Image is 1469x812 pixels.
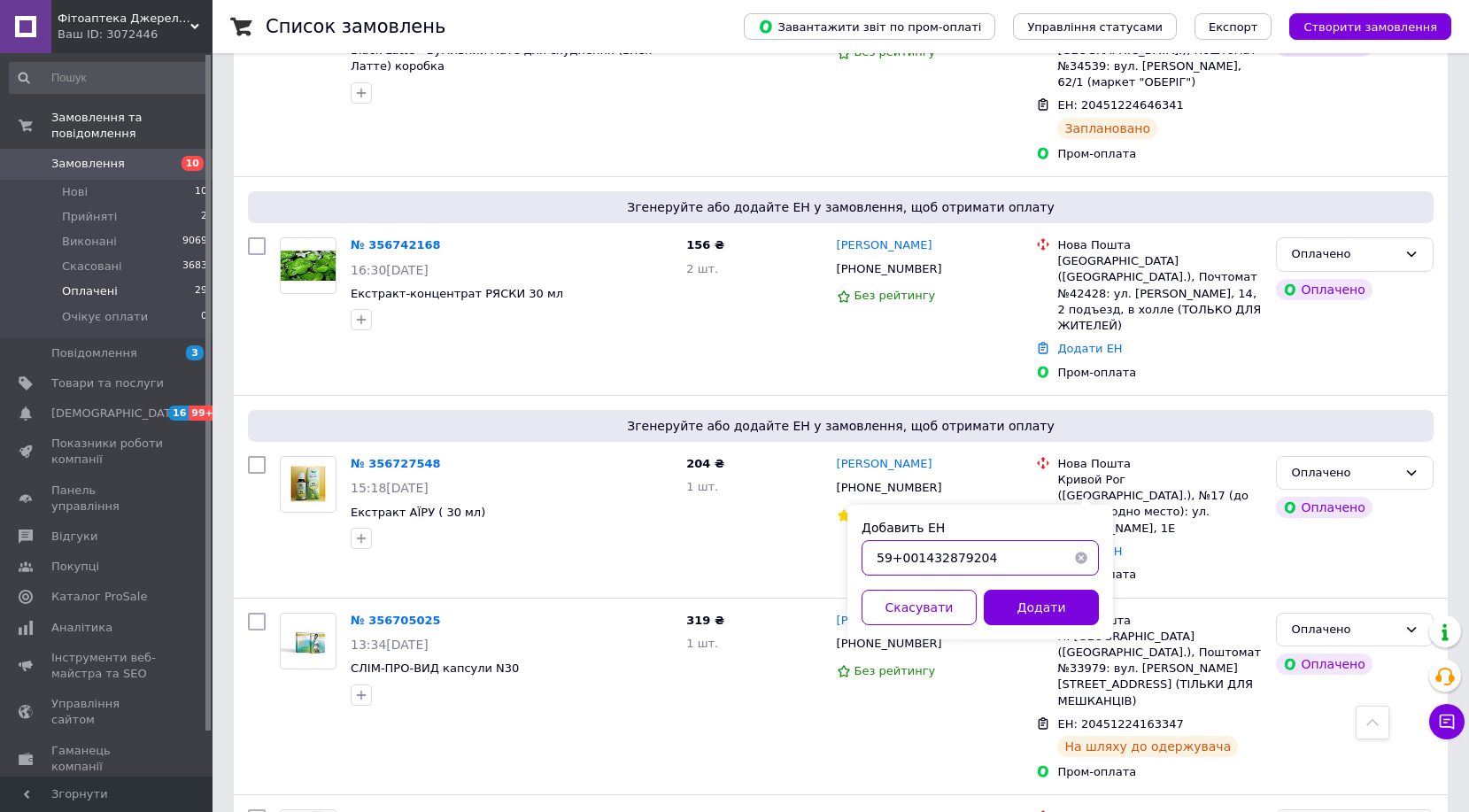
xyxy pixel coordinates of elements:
[351,263,429,277] span: 16:30[DATE]
[58,11,190,27] span: Фітоаптека Джерело здоров'я
[182,259,207,275] span: 3683
[1057,146,1262,162] div: Пром-оплата
[686,457,724,470] span: 204 ₴
[266,16,445,37] h1: Список замовлень
[1057,629,1262,709] div: м. [GEOGRAPHIC_DATA] ([GEOGRAPHIC_DATA].), Поштомат №33979: вул. [PERSON_NAME][STREET_ADDRESS] (Т...
[51,650,164,682] span: Інструменти веб-майстра та SEO
[1057,456,1262,472] div: Нова Пошта
[351,481,429,495] span: 15:18[DATE]
[62,309,148,325] span: Очікує оплати
[686,637,718,650] span: 1 шт.
[1063,540,1099,576] button: Очистить
[351,506,485,519] a: Екстракт АЇРУ ( 30 мл)
[862,521,945,535] label: Добавить ЕН
[255,198,1426,216] span: Згенеруйте або додайте ЕН у замовлення, щоб отримати оплату
[686,238,724,251] span: 156 ₴
[51,436,164,468] span: Показники роботи компанії
[1013,13,1177,40] button: Управління статусами
[686,480,718,493] span: 1 шт.
[62,184,88,200] span: Нові
[1057,237,1262,253] div: Нова Пошта
[1057,736,1238,757] div: На шляху до одержувача
[1057,253,1262,334] div: [GEOGRAPHIC_DATA] ([GEOGRAPHIC_DATA].), Почтомат №42428: ул. [PERSON_NAME], 14, 2 подъезд, в холл...
[51,743,164,775] span: Гаманець компанії
[281,623,336,658] img: Фото товару
[189,406,218,421] span: 99+
[1057,613,1262,629] div: Нова Пошта
[1291,464,1397,483] div: Оплачено
[854,289,936,302] span: Без рейтингу
[1272,19,1451,33] a: Створити замовлення
[182,156,204,171] span: 10
[1303,20,1437,34] span: Створити замовлення
[1057,342,1122,355] a: Додати ЕН
[1429,704,1465,739] button: Чат з покупцем
[1057,118,1157,139] div: Заплановано
[1276,497,1372,518] div: Оплачено
[51,110,213,142] span: Замовлення та повідомлення
[201,309,207,325] span: 0
[51,406,182,421] span: [DEMOGRAPHIC_DATA]
[62,234,117,250] span: Виконані
[201,209,207,225] span: 2
[51,529,97,545] span: Відгуки
[1209,20,1258,34] span: Експорт
[744,13,995,40] button: Завантажити звіт по пром-оплаті
[280,456,336,513] a: Фото товару
[186,345,204,360] span: 3
[351,661,519,675] a: СЛІМ-ПРО-ВИД капсули N30
[62,209,117,225] span: Прийняті
[9,62,209,94] input: Пошук
[51,696,164,728] span: Управління сайтом
[1027,20,1163,34] span: Управління статусами
[1291,621,1397,639] div: Оплачено
[281,251,336,282] img: Фото товару
[862,590,977,625] button: Скасувати
[1289,13,1451,40] button: Створити замовлення
[51,620,112,636] span: Аналітика
[1057,764,1262,780] div: Пром-оплата
[686,262,718,275] span: 2 шт.
[351,457,441,470] a: № 356727548
[758,19,981,35] span: Завантажити звіт по пром-оплаті
[58,27,213,43] div: Ваш ID: 3072446
[837,262,942,275] span: [PHONE_NUMBER]
[1291,245,1397,264] div: Оплачено
[255,417,1426,435] span: Згенеруйте або додайте ЕН у замовлення, щоб отримати оплату
[62,283,118,299] span: Оплачені
[837,237,932,254] a: [PERSON_NAME]
[854,664,936,677] span: Без рейтингу
[351,638,429,652] span: 13:34[DATE]
[351,614,441,627] a: № 356705025
[195,283,207,299] span: 29
[51,589,147,605] span: Каталог ProSale
[1057,567,1262,583] div: Пром-оплата
[62,259,122,275] span: Скасовані
[837,637,942,650] span: [PHONE_NUMBER]
[1057,717,1183,731] span: ЕН: 20451224163347
[51,483,164,514] span: Панель управління
[51,375,164,391] span: Товари та послуги
[984,590,1099,625] button: Додати
[1057,365,1262,381] div: Пром-оплата
[51,559,99,575] span: Покупці
[1276,279,1372,300] div: Оплачено
[280,237,336,294] a: Фото товару
[351,238,441,251] a: № 356742168
[51,156,125,172] span: Замовлення
[1276,653,1372,675] div: Оплачено
[1057,472,1262,537] div: Кривой Рог ([GEOGRAPHIC_DATA].), №17 (до 30 кг на одно место): ул. [PERSON_NAME], 1Е
[51,345,137,361] span: Повідомлення
[168,406,189,421] span: 16
[182,234,207,250] span: 9069
[1057,98,1183,112] span: ЕН: 20451224646341
[837,613,932,630] a: [PERSON_NAME]
[351,287,563,300] a: Екстракт-концентрат РЯСКИ 30 мл
[195,184,207,200] span: 10
[280,613,336,669] a: Фото товару
[837,481,942,494] span: [PHONE_NUMBER]
[837,456,932,473] a: [PERSON_NAME]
